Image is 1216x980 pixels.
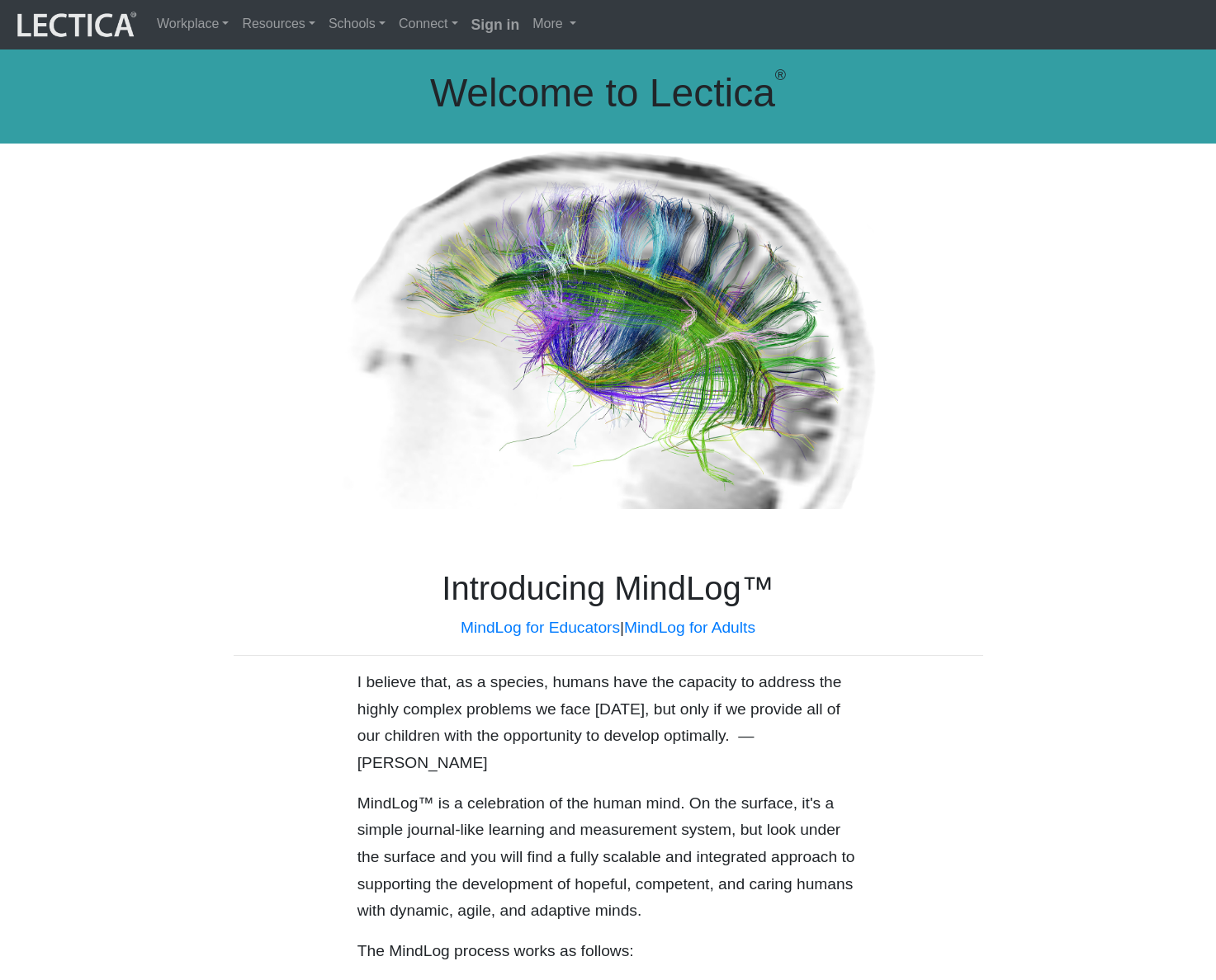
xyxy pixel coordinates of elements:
a: Workplace [150,7,235,41]
strong: Sign in [471,16,520,33]
a: Connect [392,7,465,41]
p: MindLog™ is a celebration of the human mind. On the surface, it's a simple journal-like learning ... [357,790,859,925]
h1: Introducing MindLog™ [234,568,983,608]
p: | [234,615,983,642]
img: Human Connectome Project Image [334,144,883,510]
p: I believe that, as a species, humans have the capacity to address the highly complex problems we ... [357,669,859,777]
a: More [526,7,583,41]
a: Resources [235,7,322,41]
a: MindLog for Educators [461,619,620,636]
a: MindLog for Adults [624,619,755,636]
p: The MindLog process works as follows: [357,938,859,965]
img: lecticalive [13,9,137,40]
sup: ® [775,67,786,83]
a: Sign in [465,7,527,43]
a: Schools [322,7,392,41]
